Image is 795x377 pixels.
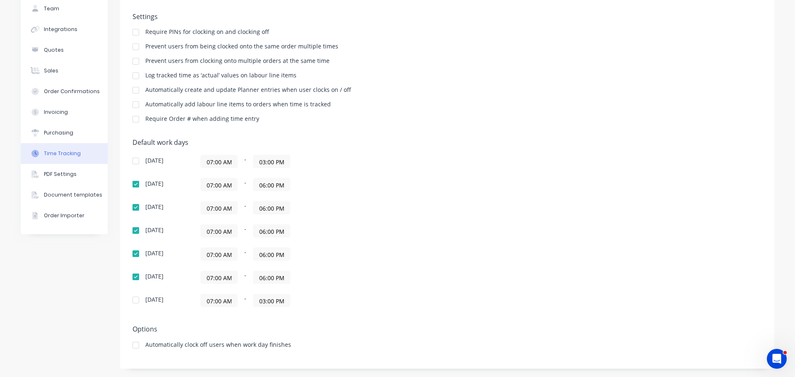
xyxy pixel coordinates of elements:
div: Log tracked time as ‘actual’ values on labour line items [145,72,296,78]
button: Integrations [21,19,108,40]
input: Start [201,248,237,260]
div: Prevent users from clocking onto multiple orders at the same time [145,58,330,64]
div: Order Importer [44,212,84,219]
div: Require Order # when adding time entry [145,116,259,122]
button: PDF Settings [21,164,108,185]
input: Start [201,271,237,283]
div: - [200,271,407,284]
button: Sales [21,60,108,81]
button: Order Confirmations [21,81,108,102]
input: Finish [253,178,290,191]
div: [DATE] [145,227,164,233]
input: Start [201,225,237,237]
button: Document templates [21,185,108,205]
input: Start [201,294,237,307]
div: PDF Settings [44,170,77,178]
div: Integrations [44,26,77,33]
div: Order Confirmations [44,88,100,95]
div: - [200,247,407,261]
div: - [200,155,407,168]
div: [DATE] [145,297,164,303]
button: Purchasing [21,122,108,143]
input: Finish [253,155,290,168]
button: Invoicing [21,102,108,122]
div: [DATE] [145,181,164,187]
h5: Default work days [132,139,762,146]
div: Prevent users from being clocked onto the same order multiple times [145,43,338,49]
iframe: Intercom live chat [767,349,787,369]
button: Quotes [21,40,108,60]
input: Start [201,178,237,191]
div: - [200,294,407,307]
div: Sales [44,67,58,74]
input: Start [201,202,237,214]
div: - [200,201,407,214]
input: Start [201,155,237,168]
input: Finish [253,271,290,283]
h5: Settings [132,13,762,21]
button: Order Importer [21,205,108,226]
h5: Options [132,325,762,333]
div: Automatically add labour line items to orders when time is tracked [145,101,331,107]
input: Finish [253,294,290,307]
div: [DATE] [145,204,164,210]
div: [DATE] [145,250,164,256]
div: Document templates [44,191,102,199]
div: Require PINs for clocking on and clocking off [145,29,269,35]
div: Team [44,5,59,12]
input: Finish [253,248,290,260]
div: - [200,178,407,191]
input: Finish [253,202,290,214]
div: [DATE] [145,274,164,279]
div: Invoicing [44,108,68,116]
div: Quotes [44,46,64,54]
div: [DATE] [145,158,164,163]
button: Time Tracking [21,143,108,164]
div: - [200,224,407,238]
div: Time Tracking [44,150,81,157]
div: Purchasing [44,129,73,137]
input: Finish [253,225,290,237]
div: Automatically clock off users when work day finishes [145,342,291,348]
div: Automatically create and update Planner entries when user clocks on / off [145,87,351,93]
